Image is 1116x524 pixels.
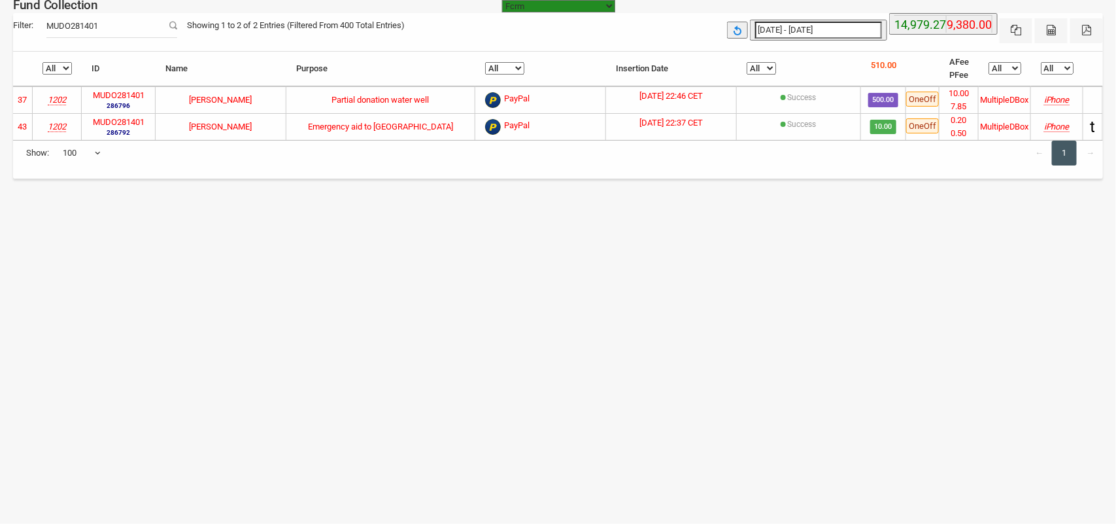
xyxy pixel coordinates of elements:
[980,94,1029,107] div: MultipleDBox
[788,92,817,103] label: Success
[48,95,66,105] i: Musaid e.V.
[286,113,475,140] td: Emergency aid to [GEOGRAPHIC_DATA]
[906,118,939,133] span: OneOff
[939,100,978,113] li: 7.85
[980,120,1029,133] div: MultipleDBox
[82,52,156,86] th: ID
[606,52,737,86] th: Insertion Date
[504,119,530,135] span: PayPal
[93,128,144,137] small: 286792
[947,16,992,34] label: 9,380.00
[949,56,969,69] li: AFee
[156,86,286,113] td: [PERSON_NAME]
[639,116,703,130] label: [DATE] 22:37 CET
[870,120,896,134] span: 10.00
[177,13,414,38] div: Showing 1 to 2 of 2 Entries (Filtered From 400 Total Entries)
[26,147,49,160] span: Show:
[13,113,33,140] td: 43
[1091,118,1096,136] span: t
[871,59,896,72] p: 510.00
[13,86,33,113] td: 37
[1035,18,1068,43] button: CSV
[62,141,101,166] span: 100
[46,13,177,38] input: Filter:
[939,87,978,100] li: 10.00
[906,92,939,107] span: OneOff
[156,113,286,140] td: [PERSON_NAME]
[894,16,946,34] label: 14,979.27
[504,92,530,108] span: PayPal
[1070,18,1103,43] button: Pdf
[286,86,475,113] td: Partial donation water well
[1044,122,1070,131] i: Mozilla/5.0 (iPhone; CPU iPhone OS 18_6_2 like Mac OS X) AppleWebKit/605.1.15 (KHTML, like Gecko)...
[93,101,144,111] small: 286796
[48,122,66,131] i: Musaid e.V.
[889,13,998,35] button: 14,979.27 9,380.00
[63,147,101,160] span: 100
[1052,141,1077,166] a: 1
[939,114,978,127] li: 0.20
[949,69,969,82] li: PFee
[939,127,978,140] li: 0.50
[1000,18,1032,43] button: Excel
[1027,141,1052,166] a: ←
[93,116,144,129] label: MUDO281401
[156,52,286,86] th: Name
[93,89,144,102] label: MUDO281401
[1078,141,1103,166] a: →
[1044,95,1070,105] i: Mozilla/5.0 (iPhone; CPU iPhone OS 18_6_2 like Mac OS X) AppleWebKit/605.1.15 (KHTML, like Gecko)...
[286,52,475,86] th: Purpose
[868,93,898,107] span: 500.00
[788,118,817,130] label: Success
[639,90,703,103] label: [DATE] 22:46 CET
